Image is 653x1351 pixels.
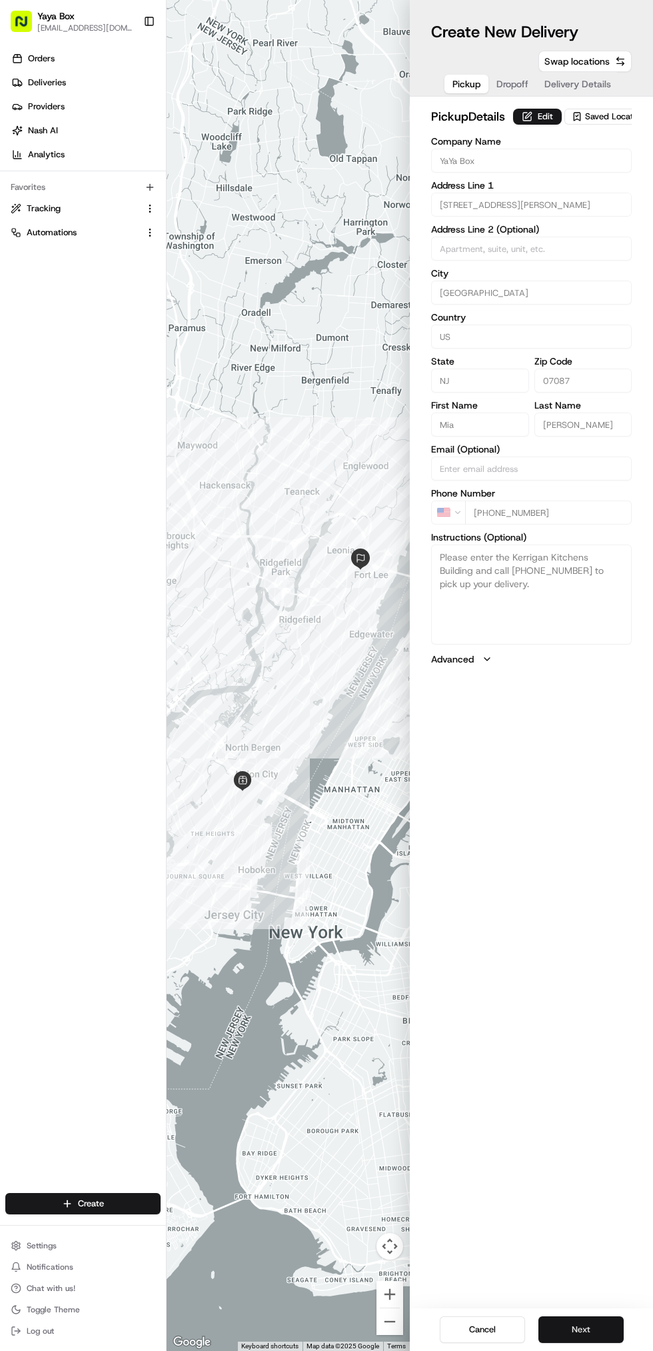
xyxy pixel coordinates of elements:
span: Dropoff [496,77,528,91]
label: State [431,357,529,366]
span: • [100,243,105,253]
input: Clear [35,86,220,100]
span: 8月14日 [107,243,139,253]
button: Cancel [440,1316,525,1343]
a: Orders [5,48,166,69]
label: Advanced [431,653,474,666]
img: 1736555255976-a54dd68f-1ca7-489b-9aae-adbdc363a1c4 [27,243,37,254]
span: 8月15日 [118,207,149,217]
h1: Create New Delivery [431,21,578,43]
a: Analytics [5,144,166,165]
span: Orders [28,53,55,65]
span: • [111,207,115,217]
button: Edit [513,109,562,125]
input: Enter last name [534,413,632,437]
button: Settings [5,1236,161,1255]
label: Company Name [431,137,632,146]
div: 💻 [113,299,123,310]
span: Pylon [133,331,161,341]
a: Powered byPylon [94,330,161,341]
button: Zoom in [376,1281,403,1308]
span: Notifications [27,1262,73,1272]
button: Yaya Box[EMAIL_ADDRESS][DOMAIN_NAME] [5,5,138,37]
button: [EMAIL_ADDRESS][DOMAIN_NAME] [37,23,133,33]
button: Toggle Theme [5,1300,161,1319]
span: Pickup [452,77,480,91]
img: Joseph V. [13,194,35,215]
img: Google [170,1334,214,1351]
input: Enter address [431,193,632,217]
img: 30910f29-0c51-41c2-b588-b76a93e9f242-bb38531d-bb28-43ab-8a58-cd2199b04601 [28,127,52,151]
span: Map data ©2025 Google [307,1342,379,1350]
button: Saved Location [564,107,652,126]
button: Swap locations [538,51,632,72]
span: Delivery Details [544,77,611,91]
button: Log out [5,1322,161,1340]
button: Zoom out [376,1308,403,1335]
button: Map camera controls [376,1233,403,1260]
button: Start new chat [227,131,243,147]
div: Past conversations [13,173,89,184]
span: API Documentation [126,298,214,311]
span: Toggle Theme [27,1304,80,1315]
label: First Name [431,401,529,410]
button: Yaya Box [37,9,75,23]
input: Enter country [431,325,632,349]
button: Automations [5,222,161,243]
h2: pickup Details [431,107,505,126]
span: Log out [27,1326,54,1336]
label: Instructions (Optional) [431,533,632,542]
button: Next [538,1316,624,1343]
p: Welcome 👋 [13,53,243,75]
span: Create [78,1198,104,1210]
label: Last Name [534,401,632,410]
a: 💻API Documentation [107,293,219,317]
span: [PERSON_NAME] [41,207,108,217]
button: Create [5,1193,161,1214]
button: Advanced [431,653,632,666]
a: Tracking [11,203,139,215]
input: Enter city [431,281,632,305]
input: Enter first name [431,413,529,437]
span: Settings [27,1240,57,1251]
span: Tracking [27,203,61,215]
div: Favorites [5,177,161,198]
img: 1736555255976-a54dd68f-1ca7-489b-9aae-adbdc363a1c4 [13,127,37,151]
button: Notifications [5,1258,161,1276]
button: See all [207,171,243,187]
a: 📗Knowledge Base [8,293,107,317]
a: Nash AI [5,120,166,141]
a: Providers [5,96,166,117]
input: Enter phone number [465,501,632,525]
label: Zip Code [534,357,632,366]
input: Enter email address [431,457,632,481]
textarea: Please enter the Kerrigan Kitchens Building and call [PHONE_NUMBER] to pick up your delivery. [431,545,632,645]
span: Saved Location [585,111,645,123]
span: Analytics [28,149,65,161]
span: Nash AI [28,125,58,137]
label: Country [431,313,632,322]
label: Address Line 2 (Optional) [431,225,632,234]
label: Phone Number [431,489,632,498]
span: Deliveries [28,77,66,89]
input: Enter state [431,369,529,393]
span: Knowledge Base [27,298,102,311]
span: Chat with us! [27,1283,75,1294]
img: Nash [13,13,40,40]
span: Regen Pajulas [41,243,97,253]
img: 1736555255976-a54dd68f-1ca7-489b-9aae-adbdc363a1c4 [27,207,37,218]
div: 📗 [13,299,24,310]
button: Chat with us! [5,1279,161,1298]
label: Email (Optional) [431,445,632,454]
a: Automations [11,227,139,239]
a: Open this area in Google Maps (opens a new window) [170,1334,214,1351]
label: City [431,269,632,278]
div: Start new chat [60,127,219,141]
input: Enter zip code [534,369,632,393]
div: We're available if you need us! [60,141,183,151]
button: Keyboard shortcuts [241,1342,299,1351]
span: Providers [28,101,65,113]
span: Swap locations [544,55,610,68]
